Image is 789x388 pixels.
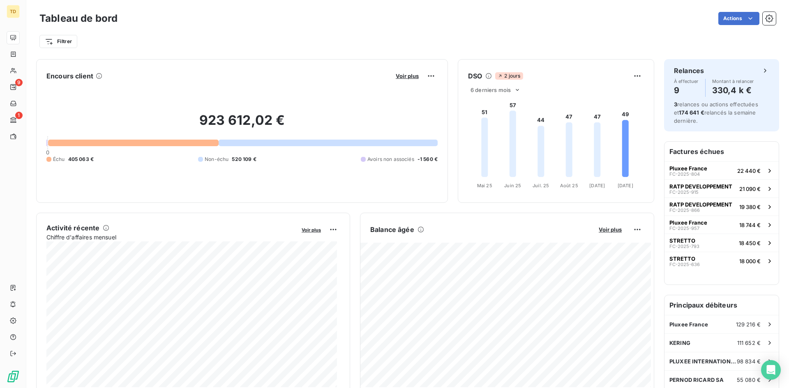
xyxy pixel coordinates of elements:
[618,183,633,188] tspan: [DATE]
[495,72,523,80] span: 2 jours
[669,237,695,244] span: STRETTO
[418,156,438,163] span: -1 560 €
[15,79,23,86] span: 9
[737,168,761,174] span: 22 440 €
[46,233,296,241] span: Chiffre d'affaires mensuel
[664,216,779,234] button: Pluxee FranceFC-2025-95718 744 €
[468,71,482,81] h6: DSO
[669,262,700,267] span: FC-2025-636
[737,377,761,383] span: 55 080 €
[589,183,605,188] tspan: [DATE]
[367,156,414,163] span: Avoirs non associés
[669,244,699,249] span: FC-2025-793
[669,321,708,328] span: Pluxee France
[302,227,321,233] span: Voir plus
[7,5,20,18] div: TD
[46,223,99,233] h6: Activité récente
[761,360,781,380] div: Open Intercom Messenger
[599,226,622,233] span: Voir plus
[533,183,549,188] tspan: Juil. 25
[712,84,754,97] h4: 330,4 k €
[669,183,732,190] span: RATP DEVELOPPEMENT
[737,340,761,346] span: 111 652 €
[393,72,421,80] button: Voir plus
[674,101,758,124] span: relances ou actions effectuées et relancés la semaine dernière.
[46,112,438,137] h2: 923 612,02 €
[205,156,228,163] span: Non-échu
[736,321,761,328] span: 129 216 €
[669,219,707,226] span: Pluxee France
[669,190,699,195] span: FC-2025-915
[68,156,94,163] span: 405 063 €
[477,183,492,188] tspan: Mai 25
[669,340,690,346] span: KERING
[737,358,761,365] span: 98 834 €
[232,156,256,163] span: 520 109 €
[712,79,754,84] span: Montant à relancer
[664,252,779,270] button: STRETTOFC-2025-63618 000 €
[674,79,699,84] span: À effectuer
[679,109,704,116] span: 174 641 €
[471,87,511,93] span: 6 derniers mois
[299,226,323,233] button: Voir plus
[669,226,699,231] span: FC-2025-957
[504,183,521,188] tspan: Juin 25
[674,84,699,97] h4: 9
[669,358,737,365] span: PLUXEE INTERNATIONAL
[669,208,700,213] span: FC-2025-866
[669,255,695,262] span: STRETTO
[664,179,779,197] button: RATP DEVELOPPEMENTFC-2025-91521 090 €
[53,156,65,163] span: Échu
[739,258,761,264] span: 18 000 €
[669,165,707,172] span: Pluxee France
[664,234,779,252] button: STRETTOFC-2025-79318 450 €
[669,172,700,177] span: FC-2025-804
[664,142,779,161] h6: Factures échues
[560,183,578,188] tspan: Août 25
[739,186,761,192] span: 21 090 €
[664,161,779,179] button: Pluxee FranceFC-2025-80422 440 €
[46,71,93,81] h6: Encours client
[664,197,779,216] button: RATP DEVELOPPEMENTFC-2025-86619 380 €
[46,149,49,156] span: 0
[39,35,77,48] button: Filtrer
[718,12,759,25] button: Actions
[739,204,761,210] span: 19 380 €
[674,66,704,76] h6: Relances
[7,370,20,383] img: Logo LeanPay
[669,377,724,383] span: PERNOD RICARD SA
[396,73,419,79] span: Voir plus
[370,225,414,234] h6: Balance âgée
[664,295,779,315] h6: Principaux débiteurs
[596,226,624,233] button: Voir plus
[669,201,732,208] span: RATP DEVELOPPEMENT
[739,240,761,246] span: 18 450 €
[15,112,23,119] span: 1
[739,222,761,228] span: 18 744 €
[39,11,118,26] h3: Tableau de bord
[674,101,677,108] span: 3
